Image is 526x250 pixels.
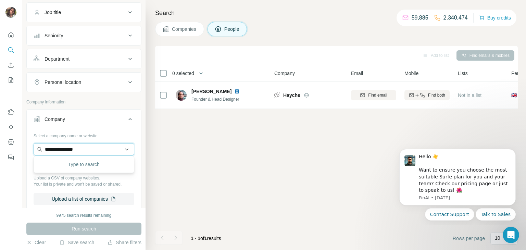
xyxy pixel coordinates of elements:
[428,92,445,98] span: Find both
[108,239,141,246] button: Share filters
[5,121,16,133] button: Use Surfe API
[26,239,46,246] button: Clear
[204,236,207,241] span: 1
[34,175,134,181] p: Upload a CSV of company websites.
[458,70,468,77] span: Lists
[389,143,526,225] iframe: Intercom notifications message
[5,44,16,56] button: Search
[34,181,134,187] p: Your list is private and won't be saved or shared.
[57,212,112,218] div: 9975 search results remaining
[155,8,518,18] h4: Search
[35,158,133,171] div: Type to search
[453,235,485,242] span: Rows per page
[26,99,141,105] p: Company information
[45,32,63,39] div: Seniority
[234,89,240,94] img: LinkedIn logo
[351,90,396,100] button: Find email
[27,111,141,130] button: Company
[5,136,16,148] button: Dashboard
[200,236,204,241] span: of
[404,90,450,100] button: Find both
[172,70,194,77] span: 0 selected
[27,27,141,44] button: Seniority
[27,74,141,90] button: Personal location
[511,92,517,99] span: 🇬🇧
[45,79,81,86] div: Personal location
[34,130,134,139] div: Select a company name or website
[59,239,94,246] button: Save search
[5,29,16,41] button: Quick start
[224,26,240,33] span: People
[274,92,280,98] img: Logo of Hayche
[34,193,134,205] button: Upload a list of companies
[412,14,428,22] p: 59,885
[5,7,16,18] img: Avatar
[172,26,197,33] span: Companies
[191,88,231,95] span: [PERSON_NAME]
[176,90,187,101] img: Avatar
[45,55,70,62] div: Department
[404,70,418,77] span: Mobile
[443,14,468,22] p: 2,340,474
[479,13,511,23] button: Buy credits
[368,92,387,98] span: Find email
[45,116,65,123] div: Company
[5,151,16,163] button: Feedback
[503,227,519,243] iframe: Intercom live chat
[274,70,295,77] span: Company
[458,92,481,98] span: Not in a list
[5,106,16,118] button: Use Surfe on LinkedIn
[191,97,239,102] span: Founder & Head Designer
[191,236,221,241] span: results
[5,59,16,71] button: Enrich CSV
[351,70,363,77] span: Email
[495,235,500,241] p: 10
[283,92,300,99] span: Hayche
[191,236,200,241] span: 1 - 1
[27,51,141,67] button: Department
[45,9,61,16] div: Job title
[5,74,16,86] button: My lists
[27,4,141,21] button: Job title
